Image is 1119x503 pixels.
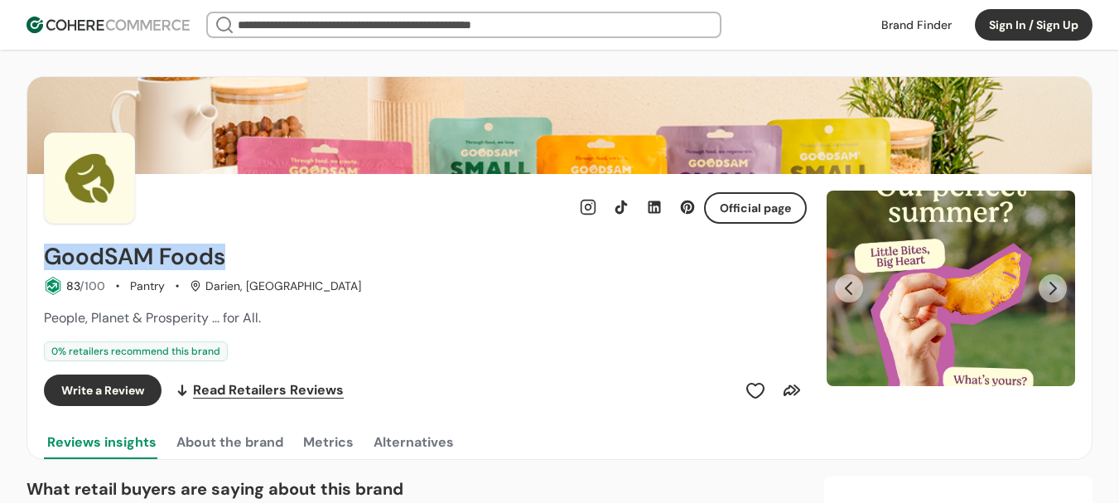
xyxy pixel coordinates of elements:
button: Metrics [300,426,357,459]
img: Cohere Logo [27,17,190,33]
button: Alternatives [370,426,457,459]
button: Sign In / Sign Up [975,9,1092,41]
span: Read Retailers Reviews [193,380,344,400]
div: 0 % retailers recommend this brand [44,341,228,361]
button: About the brand [173,426,287,459]
button: Write a Review [44,375,162,406]
div: Slide 4 [827,191,1075,386]
h2: GoodSAM Foods [44,244,225,270]
span: People, Planet & Prosperity ... for All. [44,309,261,326]
button: Previous Slide [835,274,863,302]
img: Brand cover image [27,77,1092,174]
span: /100 [80,278,105,293]
img: Brand Photo [44,133,135,224]
div: Pantry [130,278,165,295]
a: Read Retailers Reviews [175,375,344,406]
button: Official page [704,192,807,224]
span: 83 [66,278,80,293]
button: Next Slide [1039,274,1067,302]
div: Darien, [GEOGRAPHIC_DATA] [190,278,361,295]
button: Reviews insights [44,426,160,459]
img: Slide 3 [827,191,1075,386]
p: What retail buyers are saying about this brand [27,476,811,501]
div: Carousel [827,191,1075,386]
